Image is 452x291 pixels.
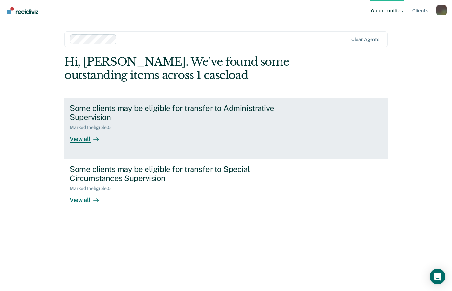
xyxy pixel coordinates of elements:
[7,7,38,14] img: Recidiviz
[64,159,388,220] a: Some clients may be eligible for transfer to Special Circumstances SupervisionMarked Ineligible:5...
[351,37,379,42] div: Clear agents
[70,125,116,130] div: Marked Ineligible : 5
[430,269,445,284] div: Open Intercom Messenger
[70,130,106,143] div: View all
[70,186,116,191] div: Marked Ineligible : 5
[70,164,300,183] div: Some clients may be eligible for transfer to Special Circumstances Supervision
[70,103,300,122] div: Some clients may be eligible for transfer to Administrative Supervision
[436,5,447,15] div: j
[64,98,388,159] a: Some clients may be eligible for transfer to Administrative SupervisionMarked Ineligible:5View all
[70,191,106,204] div: View all
[64,55,323,82] div: Hi, [PERSON_NAME]. We’ve found some outstanding items across 1 caseload
[436,5,447,15] button: Profile dropdown button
